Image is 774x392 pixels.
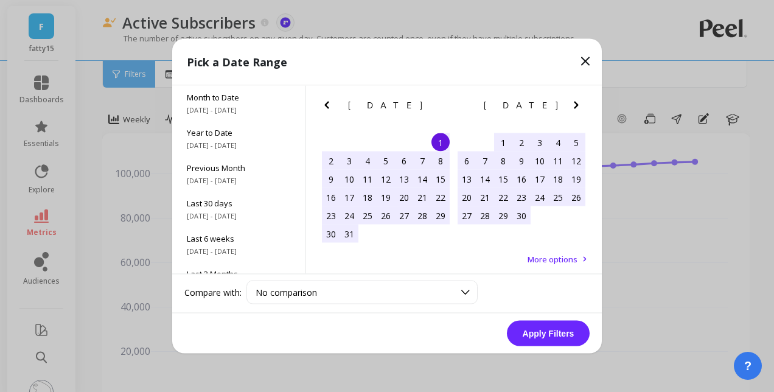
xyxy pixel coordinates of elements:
[549,133,567,152] div: Choose Friday, April 4th, 2025
[322,170,340,188] div: Choose Sunday, March 9th, 2025
[187,198,291,209] span: Last 30 days
[358,206,377,225] div: Choose Tuesday, March 25th, 2025
[187,92,291,103] span: Month to Date
[567,188,585,206] div: Choose Saturday, April 26th, 2025
[348,100,424,110] span: [DATE]
[512,206,531,225] div: Choose Wednesday, April 30th, 2025
[340,152,358,170] div: Choose Monday, March 3rd, 2025
[531,133,549,152] div: Choose Thursday, April 3rd, 2025
[377,188,395,206] div: Choose Wednesday, March 19th, 2025
[567,170,585,188] div: Choose Saturday, April 19th, 2025
[319,98,339,117] button: Previous Month
[187,268,291,279] span: Last 3 Months
[476,170,494,188] div: Choose Monday, April 14th, 2025
[187,211,291,221] span: [DATE] - [DATE]
[187,54,287,71] p: Pick a Date Range
[187,233,291,244] span: Last 6 weeks
[187,247,291,256] span: [DATE] - [DATE]
[567,152,585,170] div: Choose Saturday, April 12th, 2025
[567,133,585,152] div: Choose Saturday, April 5th, 2025
[340,188,358,206] div: Choose Monday, March 17th, 2025
[413,188,431,206] div: Choose Friday, March 21st, 2025
[484,100,560,110] span: [DATE]
[494,152,512,170] div: Choose Tuesday, April 8th, 2025
[187,141,291,150] span: [DATE] - [DATE]
[431,206,450,225] div: Choose Saturday, March 29th, 2025
[549,188,567,206] div: Choose Friday, April 25th, 2025
[358,170,377,188] div: Choose Tuesday, March 11th, 2025
[512,170,531,188] div: Choose Wednesday, April 16th, 2025
[395,170,413,188] div: Choose Thursday, March 13th, 2025
[744,357,751,374] span: ?
[458,206,476,225] div: Choose Sunday, April 27th, 2025
[494,170,512,188] div: Choose Tuesday, April 15th, 2025
[184,286,242,298] label: Compare with:
[413,152,431,170] div: Choose Friday, March 7th, 2025
[431,170,450,188] div: Choose Saturday, March 15th, 2025
[358,188,377,206] div: Choose Tuesday, March 18th, 2025
[431,188,450,206] div: Choose Saturday, March 22nd, 2025
[187,176,291,186] span: [DATE] - [DATE]
[512,188,531,206] div: Choose Wednesday, April 23rd, 2025
[322,225,340,243] div: Choose Sunday, March 30th, 2025
[476,152,494,170] div: Choose Monday, April 7th, 2025
[187,105,291,115] span: [DATE] - [DATE]
[494,206,512,225] div: Choose Tuesday, April 29th, 2025
[340,170,358,188] div: Choose Monday, March 10th, 2025
[507,321,590,346] button: Apply Filters
[476,188,494,206] div: Choose Monday, April 21st, 2025
[322,152,340,170] div: Choose Sunday, March 2nd, 2025
[494,188,512,206] div: Choose Tuesday, April 22nd, 2025
[531,188,549,206] div: Choose Thursday, April 24th, 2025
[340,206,358,225] div: Choose Monday, March 24th, 2025
[377,170,395,188] div: Choose Wednesday, March 12th, 2025
[395,188,413,206] div: Choose Thursday, March 20th, 2025
[458,170,476,188] div: Choose Sunday, April 13th, 2025
[512,152,531,170] div: Choose Wednesday, April 9th, 2025
[433,98,453,117] button: Next Month
[377,152,395,170] div: Choose Wednesday, March 5th, 2025
[549,170,567,188] div: Choose Friday, April 18th, 2025
[413,170,431,188] div: Choose Friday, March 14th, 2025
[512,133,531,152] div: Choose Wednesday, April 2nd, 2025
[431,133,450,152] div: Choose Saturday, March 1st, 2025
[358,152,377,170] div: Choose Tuesday, March 4th, 2025
[458,188,476,206] div: Choose Sunday, April 20th, 2025
[322,133,450,243] div: month 2025-03
[494,133,512,152] div: Choose Tuesday, April 1st, 2025
[187,163,291,173] span: Previous Month
[377,206,395,225] div: Choose Wednesday, March 26th, 2025
[187,127,291,138] span: Year to Date
[458,133,585,225] div: month 2025-04
[322,206,340,225] div: Choose Sunday, March 23rd, 2025
[455,98,475,117] button: Previous Month
[476,206,494,225] div: Choose Monday, April 28th, 2025
[431,152,450,170] div: Choose Saturday, March 8th, 2025
[322,188,340,206] div: Choose Sunday, March 16th, 2025
[734,352,762,380] button: ?
[549,152,567,170] div: Choose Friday, April 11th, 2025
[340,225,358,243] div: Choose Monday, March 31st, 2025
[256,287,317,298] span: No comparison
[458,152,476,170] div: Choose Sunday, April 6th, 2025
[531,152,549,170] div: Choose Thursday, April 10th, 2025
[395,206,413,225] div: Choose Thursday, March 27th, 2025
[528,254,577,265] span: More options
[413,206,431,225] div: Choose Friday, March 28th, 2025
[395,152,413,170] div: Choose Thursday, March 6th, 2025
[531,170,549,188] div: Choose Thursday, April 17th, 2025
[569,98,588,117] button: Next Month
